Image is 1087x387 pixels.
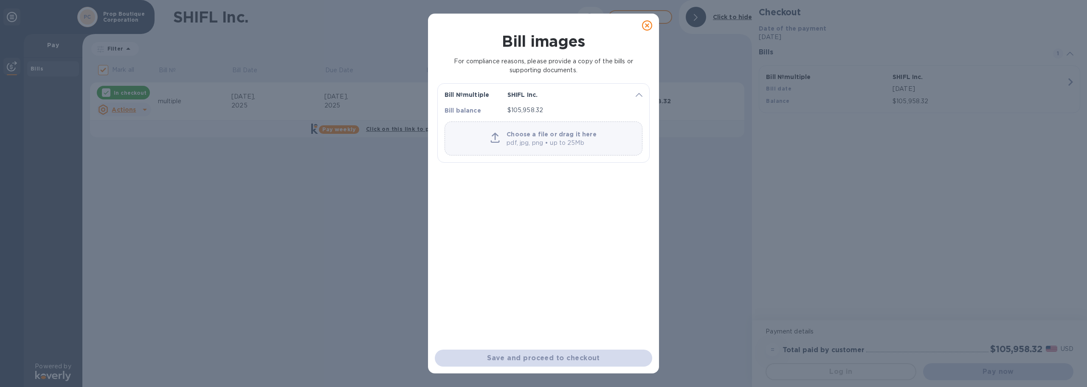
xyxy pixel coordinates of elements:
[507,130,596,138] p: Choose a file or drag it here
[507,90,626,99] p: SHIFL Inc.
[439,57,648,75] p: For compliance reasons, please provide a copy of the bills or supporting documents.
[502,32,585,50] h1: Bill images
[445,106,501,115] p: Bill balance
[507,106,626,115] p: $105,958.32
[507,138,596,147] p: pdf, jpg, png • up to 25Mb
[445,90,501,99] p: Bill № multiple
